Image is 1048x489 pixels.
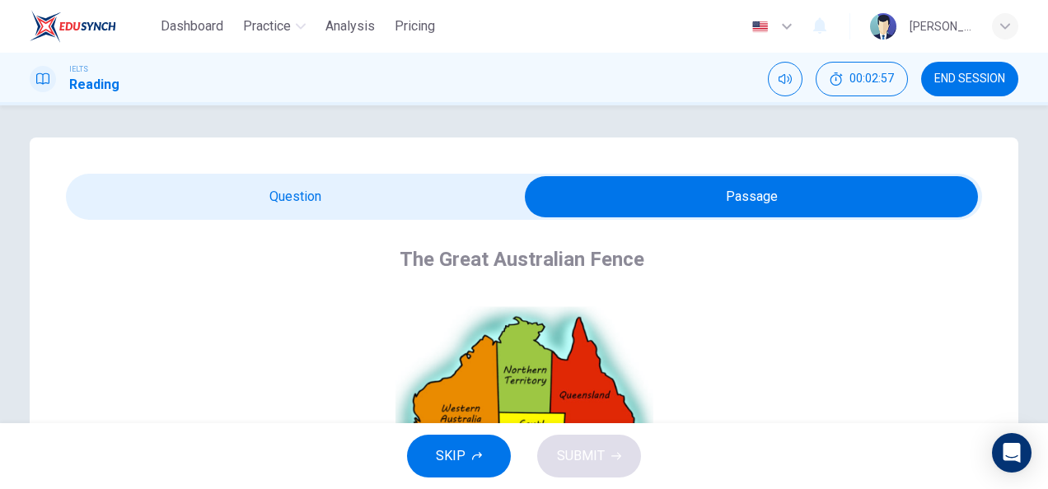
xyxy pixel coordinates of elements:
div: [PERSON_NAME] [910,16,972,36]
span: Practice [243,16,291,36]
span: Analysis [325,16,375,36]
h4: The Great Australian Fence [400,246,644,272]
button: SKIP [407,435,511,477]
div: Open Intercom Messenger [992,433,1032,473]
span: 00:02:57 [849,72,894,86]
span: SKIP [436,445,466,468]
button: 00:02:57 [816,62,908,96]
button: END SESSION [921,62,1018,96]
button: Pricing [388,12,442,41]
span: Pricing [395,16,435,36]
span: END SESSION [934,72,1005,86]
img: en [750,21,770,33]
img: Profile picture [870,13,896,40]
div: Mute [768,62,802,96]
a: EduSynch logo [30,10,154,43]
span: IELTS [69,63,88,75]
h1: Reading [69,75,119,95]
button: Analysis [319,12,381,41]
span: Dashboard [161,16,223,36]
div: Hide [816,62,908,96]
img: EduSynch logo [30,10,116,43]
button: Practice [236,12,312,41]
button: Dashboard [154,12,230,41]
